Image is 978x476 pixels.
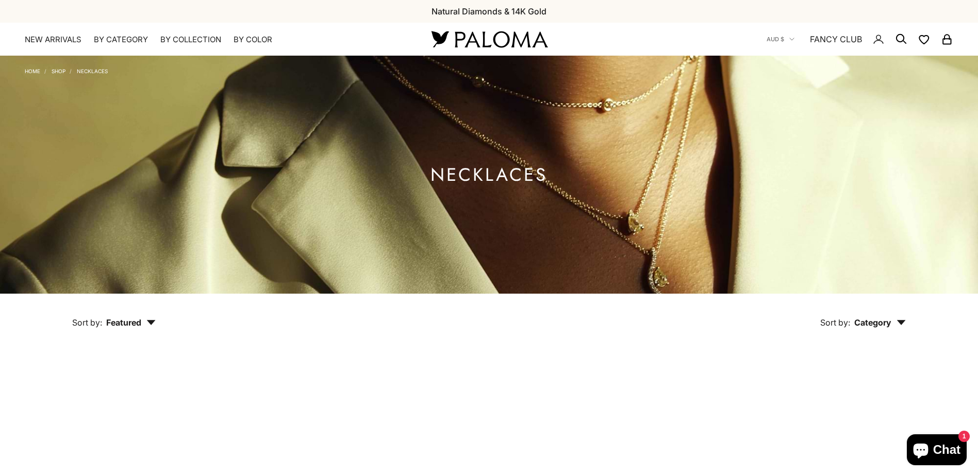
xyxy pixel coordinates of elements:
[25,35,407,45] nav: Primary navigation
[854,317,906,328] span: Category
[234,35,272,45] summary: By Color
[810,32,862,46] a: FANCY CLUB
[160,35,221,45] summary: By Collection
[797,294,930,337] button: Sort by: Category
[25,68,40,74] a: Home
[106,317,156,328] span: Featured
[767,23,953,56] nav: Secondary navigation
[430,168,548,181] h1: Necklaces
[48,294,179,337] button: Sort by: Featured
[820,317,850,328] span: Sort by:
[25,35,81,45] a: NEW ARRIVALS
[767,35,784,44] span: AUD $
[77,68,108,74] a: Necklaces
[767,35,794,44] button: AUD $
[904,434,970,468] inbox-online-store-chat: Shopify online store chat
[25,66,108,74] nav: Breadcrumb
[72,317,102,328] span: Sort by:
[94,35,148,45] summary: By Category
[432,5,546,18] p: Natural Diamonds & 14K Gold
[52,68,65,74] a: Shop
